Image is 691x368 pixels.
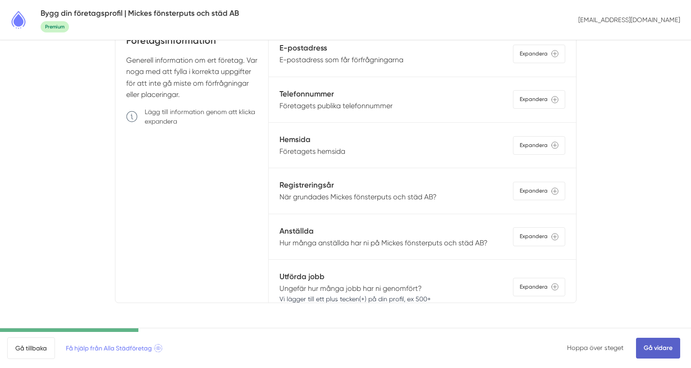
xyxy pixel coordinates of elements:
div: Expandera [513,182,565,200]
span: Få hjälp från Alla Städföretag [66,343,162,353]
h5: Utförda jobb [279,271,431,283]
span: Premium [41,21,69,32]
p: E-postadress som får förfrågningarna [279,54,403,65]
h5: Hemsida [279,133,345,146]
p: Ungefär hur många jobb har ni genomfört? [279,283,431,304]
div: Expandera [513,278,565,296]
p: Lägg till information genom att klicka expandera [145,107,258,125]
h5: Anställda [279,225,488,237]
a: Hoppa över steget [567,344,623,351]
h5: Telefonnummer [279,88,393,100]
h5: Registreringsår [279,179,437,191]
h5: Bygg din företagsprofil | Mickes fönsterputs och städ AB [41,7,239,19]
h5: E-postadress [279,42,403,54]
div: Expandera [513,227,565,246]
p: Hur många anställda har ni på Mickes fönsterputs och städ AB? [279,237,488,248]
p: Generell information om ert företag. Var noga med att fylla i korrekta uppgifter för att inte gå ... [126,55,258,101]
div: Expandera [513,45,565,63]
div: Expandera [513,136,565,155]
p: [EMAIL_ADDRESS][DOMAIN_NAME] [575,12,684,28]
h4: Företagsinformation [126,34,258,54]
p: När grundades Mickes fönsterputs och städ AB? [279,191,437,202]
p: Företagets hemsida [279,146,345,157]
img: Alla Städföretag [7,9,30,31]
a: Gå tillbaka [7,337,55,359]
span: Vi lägger till ett plus tecken(+) på din profil, ex 500+ [279,294,431,304]
div: Expandera [513,90,565,109]
p: Företagets publika telefonnummer [279,100,393,111]
a: Gå vidare [636,338,680,359]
